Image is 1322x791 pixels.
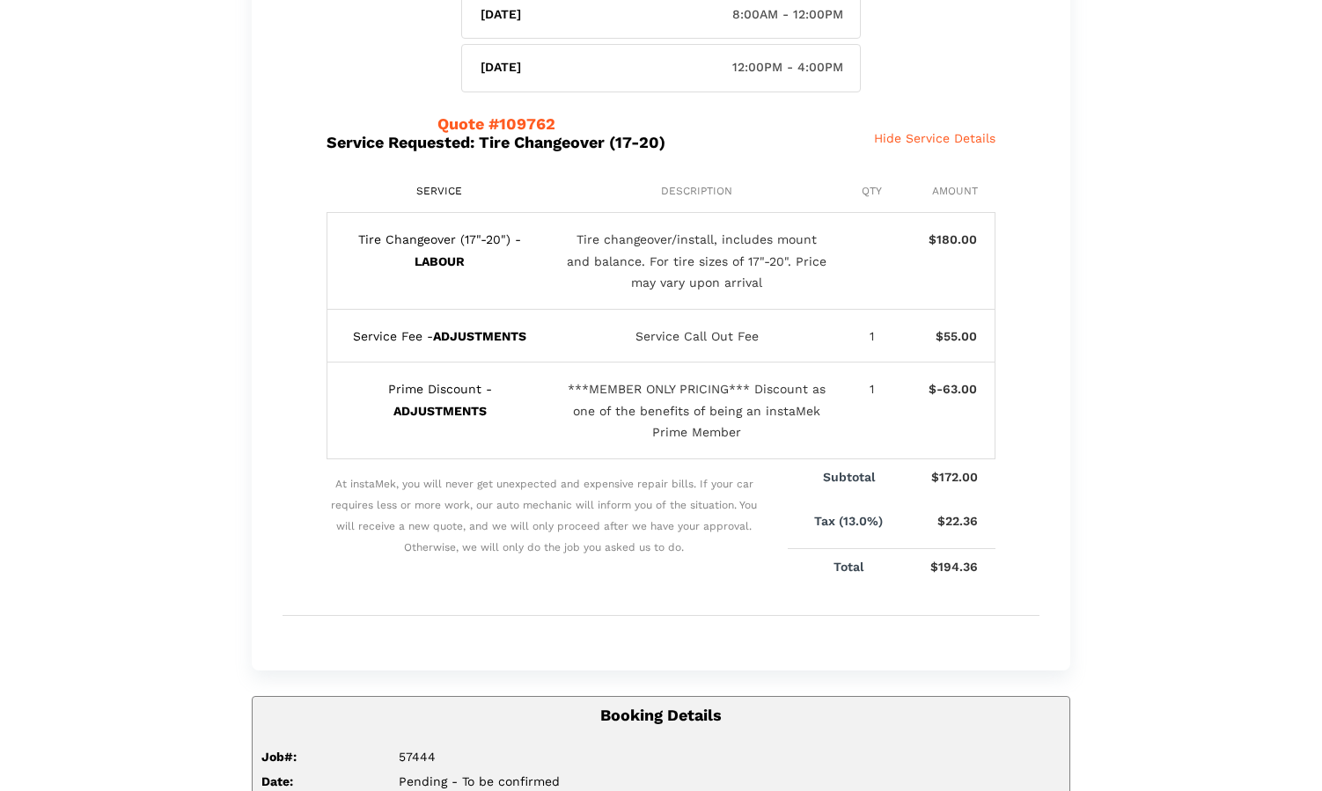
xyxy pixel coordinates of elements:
[345,326,534,348] div: Service Fee -
[345,229,534,294] div: Tire Changeover (17"-20") -
[393,404,487,418] b: ADJUSTMENTS
[481,60,521,75] h6: [DATE]
[914,326,977,348] div: $55.00
[805,512,892,531] p: Tax (13.0%)
[805,468,892,487] p: Subtotal
[892,558,978,577] p: $194.36
[415,254,465,268] b: LABOUR
[874,131,995,146] span: Hide Service Details
[564,229,830,294] div: Tire changeover/install, includes mount and balance. For tire sizes of 17"-20". Price may vary up...
[261,774,293,788] strong: Date:
[892,468,978,487] p: $172.00
[860,185,885,197] div: Qty
[386,773,1074,789] div: Pending - To be confirmed
[859,326,885,348] div: 1
[564,326,830,348] div: Service Call Out Fee
[261,706,1061,724] h5: Booking Details
[345,378,534,443] div: Prime Discount -
[564,378,830,443] div: ***MEMBER ONLY PRICING*** Discount as one of the benefits of being an instaMek Prime Member
[732,60,843,74] span: 12:00PM - 4:00PM
[261,750,297,764] strong: Job#:
[327,114,709,151] h5: Service Requested: Tire Changeover (17-20)
[437,114,555,133] span: Quote #109762
[433,329,526,343] b: ADJUSTMENTS
[732,7,843,21] span: 8:00AM - 12:00PM
[914,185,978,197] div: Amount
[344,185,534,197] div: Service
[859,378,885,443] div: 1
[386,749,1074,765] div: 57444
[481,7,521,22] h6: [DATE]
[805,558,892,577] p: Total
[914,378,977,443] div: $-63.00
[892,512,978,531] p: $22.36
[914,229,977,294] div: $180.00
[564,185,830,197] div: Description
[327,459,761,594] span: At instaMek, you will never get unexpected and expensive repair bills. If your car requires less ...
